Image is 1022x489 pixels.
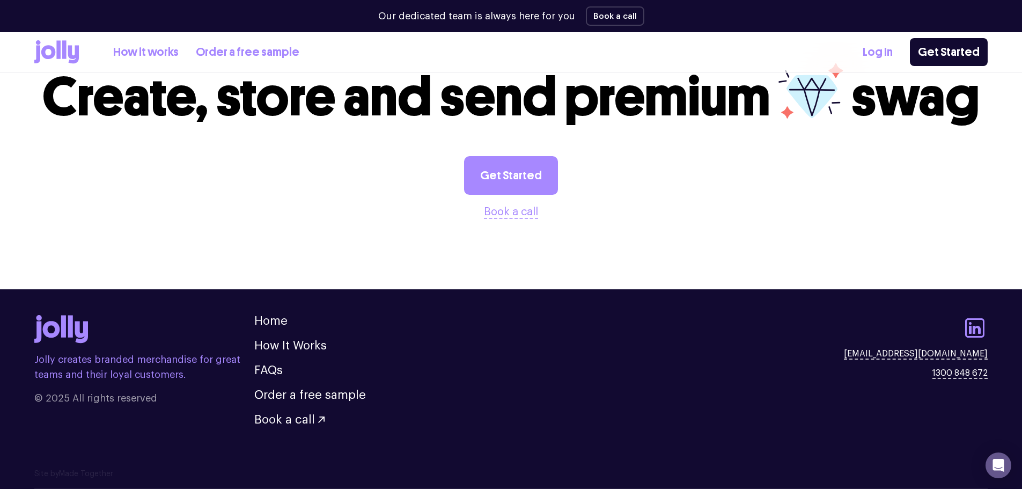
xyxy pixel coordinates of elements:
[484,203,538,221] button: Book a call
[34,391,254,406] span: © 2025 All rights reserved
[378,9,575,24] p: Our dedicated team is always here for you
[254,340,327,352] a: How It Works
[254,414,315,426] span: Book a call
[932,367,988,379] a: 1300 848 672
[844,347,988,360] a: [EMAIL_ADDRESS][DOMAIN_NAME]
[59,470,113,478] a: Made Together
[910,38,988,66] a: Get Started
[254,364,283,376] a: FAQs
[254,315,288,327] a: Home
[464,156,558,195] a: Get Started
[254,389,366,401] a: Order a free sample
[42,64,770,129] span: Create, store and send premium
[986,452,1011,478] div: Open Intercom Messenger
[851,64,980,129] span: swag
[113,43,179,61] a: How it works
[34,352,254,382] p: Jolly creates branded merchandise for great teams and their loyal customers.
[254,414,325,426] button: Book a call
[34,469,988,480] p: Site by
[586,6,644,26] button: Book a call
[196,43,299,61] a: Order a free sample
[863,43,893,61] a: Log In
